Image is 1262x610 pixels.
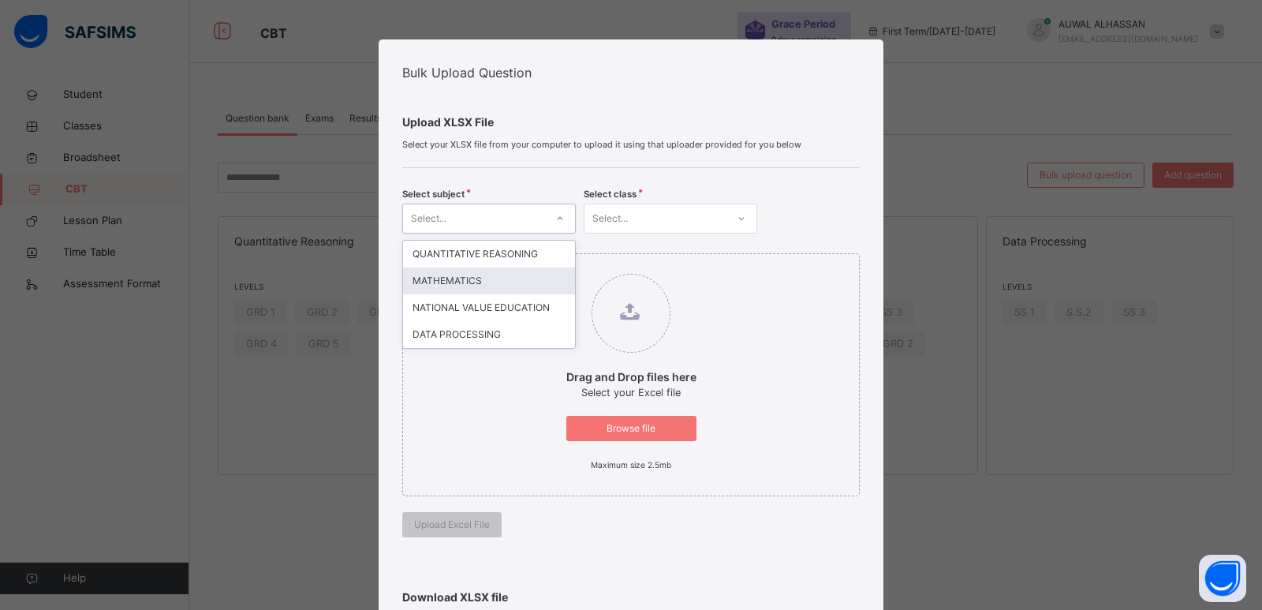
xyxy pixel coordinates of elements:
span: Browse file [578,421,685,436]
span: Bulk Upload Question [402,65,532,80]
div: Select... [592,204,628,234]
span: Select subject [402,188,465,201]
p: Drag and Drop files here [566,369,696,385]
div: MATHEMATICS [403,268,575,294]
span: Select class [584,188,637,201]
span: Select your Excel file [581,387,681,399]
span: Upload XLSX File [402,114,860,130]
small: Maximum size 2.5mb [591,460,671,470]
div: NATIONAL VALUE EDUCATION [403,294,575,321]
div: QUANTITATIVE REASONING [403,241,575,268]
div: Select... [411,204,446,234]
span: Select your XLSX file from your computer to upload it using that uploader provided for you below [402,138,860,152]
span: Download XLSX file [402,589,860,605]
div: DATA PROCESSING [403,321,575,348]
button: Open asap [1199,555,1246,602]
span: Upload Excel File [414,518,490,532]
